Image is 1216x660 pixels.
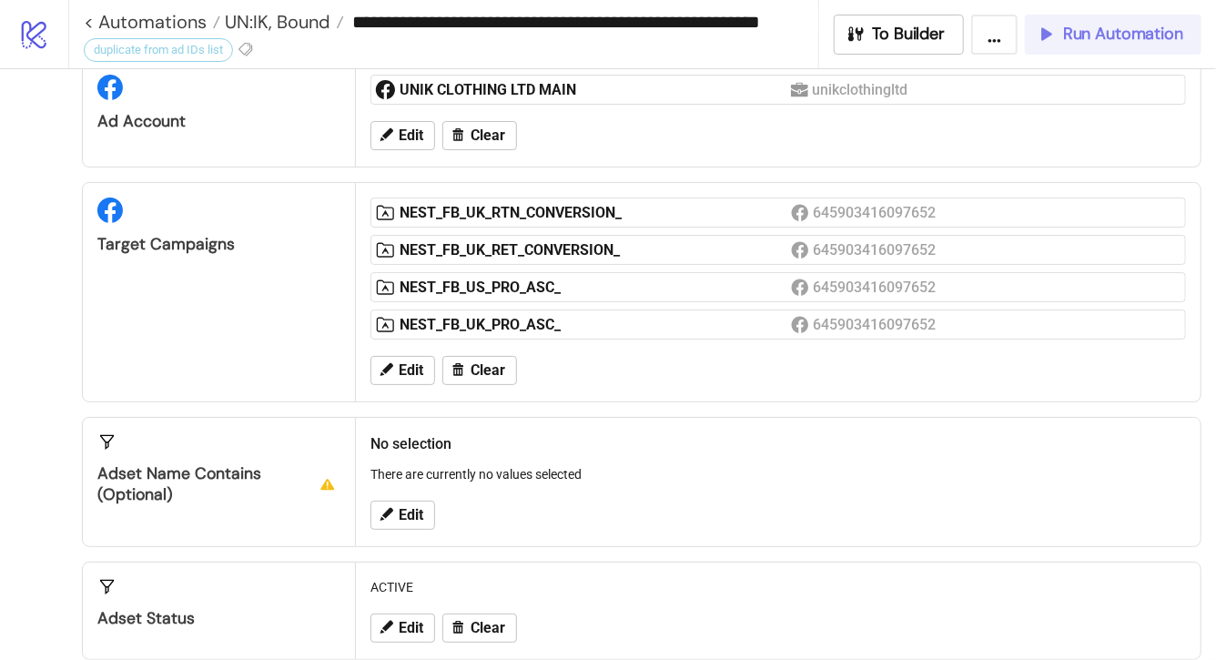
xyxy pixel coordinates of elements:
[220,10,330,34] span: UN:IK, Bound
[813,201,939,224] div: 645903416097652
[812,78,911,101] div: unikclothingltd
[1063,24,1183,45] span: Run Automation
[400,80,791,100] div: UNIK CLOTHING LTD MAIN
[399,362,423,379] span: Edit
[370,614,435,643] button: Edit
[471,362,505,379] span: Clear
[442,614,517,643] button: Clear
[97,111,340,132] div: Ad Account
[399,507,423,523] span: Edit
[471,620,505,636] span: Clear
[1025,15,1201,55] button: Run Automation
[813,276,939,299] div: 645903416097652
[370,121,435,150] button: Edit
[442,121,517,150] button: Clear
[971,15,1018,55] button: ...
[471,127,505,144] span: Clear
[370,432,1186,455] h2: No selection
[84,13,220,31] a: < Automations
[400,203,791,223] div: NEST_FB_UK_RTN_CONVERSION_
[370,501,435,530] button: Edit
[84,38,233,62] div: duplicate from ad IDs list
[873,24,946,45] span: To Builder
[834,15,965,55] button: To Builder
[442,356,517,385] button: Clear
[400,315,791,335] div: NEST_FB_UK_PRO_ASC_
[813,313,939,336] div: 645903416097652
[399,620,423,636] span: Edit
[363,570,1193,604] div: ACTIVE
[400,278,791,298] div: NEST_FB_US_PRO_ASC_
[813,239,939,261] div: 645903416097652
[370,356,435,385] button: Edit
[97,234,340,255] div: Target Campaigns
[97,463,340,505] div: Adset Name contains (optional)
[220,13,344,31] a: UN:IK, Bound
[97,608,340,629] div: Adset Status
[370,464,1186,484] p: There are currently no values selected
[400,240,791,260] div: NEST_FB_UK_RET_CONVERSION_
[399,127,423,144] span: Edit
